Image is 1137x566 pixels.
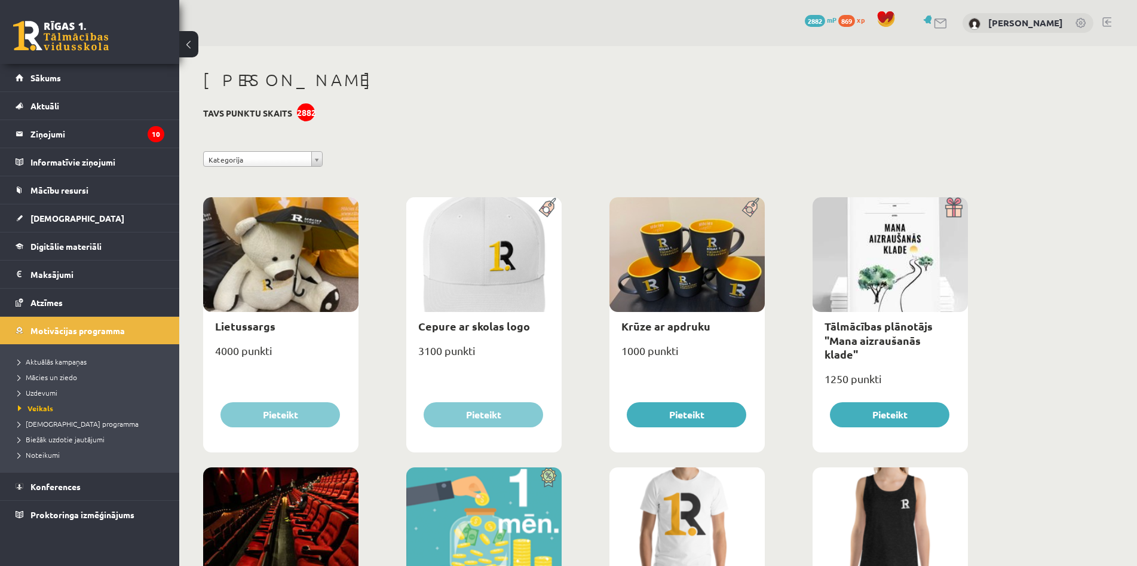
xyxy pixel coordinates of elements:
[18,372,167,383] a: Mācies un ziedo
[535,467,562,488] img: Atlaide
[16,120,164,148] a: Ziņojumi10
[16,92,164,120] a: Aktuāli
[16,148,164,176] a: Informatīvie ziņojumi
[16,501,164,528] a: Proktoringa izmēģinājums
[30,509,134,520] span: Proktoringa izmēģinājums
[220,402,340,427] button: Pieteikt
[203,108,292,118] h3: Tavs punktu skaits
[805,15,825,27] span: 2882
[18,356,167,367] a: Aktuālās kampaņas
[813,369,968,399] div: 1250 punkti
[30,325,125,336] span: Motivācijas programma
[857,15,865,25] span: xp
[609,341,765,371] div: 1000 punkti
[805,15,836,25] a: 2882 mP
[30,241,102,252] span: Digitālie materiāli
[203,151,323,167] a: Kategorija
[30,148,164,176] legend: Informatīvie ziņojumi
[30,72,61,83] span: Sākums
[825,319,933,361] a: Tālmācības plānotājs "Mana aizraušanās klade"
[16,64,164,91] a: Sākums
[18,419,139,429] span: [DEMOGRAPHIC_DATA] programma
[215,319,275,333] a: Lietussargs
[16,289,164,316] a: Atzīmes
[209,152,307,167] span: Kategorija
[18,357,87,366] span: Aktuālās kampaņas
[738,197,765,218] img: Populāra prece
[18,449,167,460] a: Noteikumi
[16,317,164,344] a: Motivācijas programma
[827,15,836,25] span: mP
[18,450,60,460] span: Noteikumi
[148,126,164,142] i: 10
[627,402,746,427] button: Pieteikt
[30,297,63,308] span: Atzīmes
[18,403,53,413] span: Veikals
[969,18,980,30] img: Kristaps Borisovs
[18,372,77,382] span: Mācies un ziedo
[30,100,59,111] span: Aktuāli
[18,418,167,429] a: [DEMOGRAPHIC_DATA] programma
[297,103,315,121] div: 2882
[30,213,124,224] span: [DEMOGRAPHIC_DATA]
[203,70,968,90] h1: [PERSON_NAME]
[838,15,871,25] a: 869 xp
[941,197,968,218] img: Dāvana ar pārsteigumu
[424,402,543,427] button: Pieteikt
[16,204,164,232] a: [DEMOGRAPHIC_DATA]
[18,403,167,414] a: Veikals
[18,434,167,445] a: Biežāk uzdotie jautājumi
[30,261,164,288] legend: Maksājumi
[838,15,855,27] span: 869
[203,341,358,371] div: 4000 punkti
[988,17,1063,29] a: [PERSON_NAME]
[30,481,81,492] span: Konferences
[535,197,562,218] img: Populāra prece
[18,388,57,397] span: Uzdevumi
[16,176,164,204] a: Mācību resursi
[13,21,109,51] a: Rīgas 1. Tālmācības vidusskola
[830,402,949,427] button: Pieteikt
[18,387,167,398] a: Uzdevumi
[30,185,88,195] span: Mācību resursi
[16,261,164,288] a: Maksājumi
[406,341,562,371] div: 3100 punkti
[16,473,164,500] a: Konferences
[621,319,710,333] a: Krūze ar apdruku
[30,120,164,148] legend: Ziņojumi
[18,435,105,444] span: Biežāk uzdotie jautājumi
[16,232,164,260] a: Digitālie materiāli
[418,319,530,333] a: Cepure ar skolas logo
